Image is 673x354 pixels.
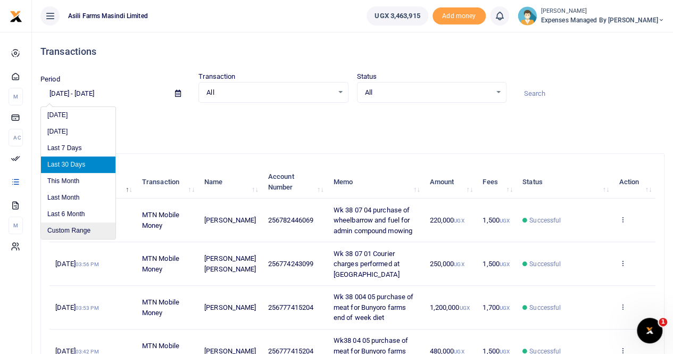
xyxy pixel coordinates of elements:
li: M [9,88,23,105]
span: [DATE] [55,303,98,311]
th: Action: activate to sort column ascending [613,166,655,199]
span: [DATE] [55,260,98,268]
span: MTN Mobile Money [142,298,179,317]
li: [DATE] [41,107,115,124]
li: Last 6 Month [41,206,115,223]
span: Wk 38 07 01 Courier charges performed at [GEOGRAPHIC_DATA] [334,250,400,278]
a: UGX 3,463,915 [367,6,428,26]
th: Account Number: activate to sort column ascending [262,166,328,199]
small: UGX [454,261,464,267]
span: [PERSON_NAME] [PERSON_NAME] [204,254,256,273]
th: Transaction: activate to sort column ascending [136,166,198,199]
span: All [365,87,491,98]
label: Transaction [198,71,235,82]
span: 1,500 [483,260,510,268]
span: Wk 38 004 05 purchase of meat for Bunyoro farms end of week diet [334,293,413,322]
span: Successful [529,303,561,312]
span: Add money [433,7,486,25]
span: Successful [529,216,561,225]
span: 256774243099 [268,260,313,268]
a: logo-small logo-large logo-large [10,12,22,20]
th: Amount: activate to sort column ascending [423,166,477,199]
p: Download [40,116,664,127]
a: Add money [433,11,486,19]
li: Last Month [41,190,115,206]
span: 1,200,000 [429,303,469,311]
small: UGX [500,261,510,267]
li: This Month [41,173,115,190]
li: M [9,217,23,234]
small: UGX [459,305,469,311]
span: 256777415204 [268,303,313,311]
span: MTN Mobile Money [142,211,179,229]
small: UGX [454,218,464,224]
li: [DATE] [41,124,115,140]
iframe: Intercom live chat [637,318,662,343]
th: Status: activate to sort column ascending [517,166,613,199]
label: Status [357,71,377,82]
span: 250,000 [429,260,464,268]
span: 1,700 [483,303,510,311]
img: profile-user [518,6,537,26]
input: select period [40,85,167,103]
li: Ac [9,129,23,146]
li: Wallet ballance [362,6,432,26]
small: UGX [500,305,510,311]
span: MTN Mobile Money [142,254,179,273]
span: [PERSON_NAME] [204,216,256,224]
th: Memo: activate to sort column ascending [328,166,424,199]
li: Last 7 Days [41,140,115,157]
span: Wk 38 07 04 purchase of wheelbarrow and fuel for admin compound mowing [334,206,412,235]
h4: Transactions [40,46,664,57]
span: 220,000 [429,216,464,224]
small: 03:53 PM [76,305,99,311]
li: Toup your wallet [433,7,486,25]
span: 1,500 [483,216,510,224]
img: logo-small [10,10,22,23]
small: 03:56 PM [76,261,99,267]
span: All [206,87,333,98]
label: Period [40,74,60,85]
span: [PERSON_NAME] [204,303,256,311]
li: Custom Range [41,223,115,239]
input: Search [515,85,664,103]
small: [PERSON_NAME] [541,7,664,16]
small: UGX [500,218,510,224]
span: Successful [529,259,561,269]
th: Name: activate to sort column ascending [198,166,262,199]
span: Expenses Managed by [PERSON_NAME] [541,15,664,25]
span: UGX 3,463,915 [375,11,420,21]
span: 1 [659,318,667,326]
span: Asili Farms Masindi Limited [64,11,152,21]
li: Last 30 Days [41,157,115,173]
th: Fees: activate to sort column ascending [477,166,517,199]
a: profile-user [PERSON_NAME] Expenses Managed by [PERSON_NAME] [518,6,664,26]
span: 256782446069 [268,216,313,224]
